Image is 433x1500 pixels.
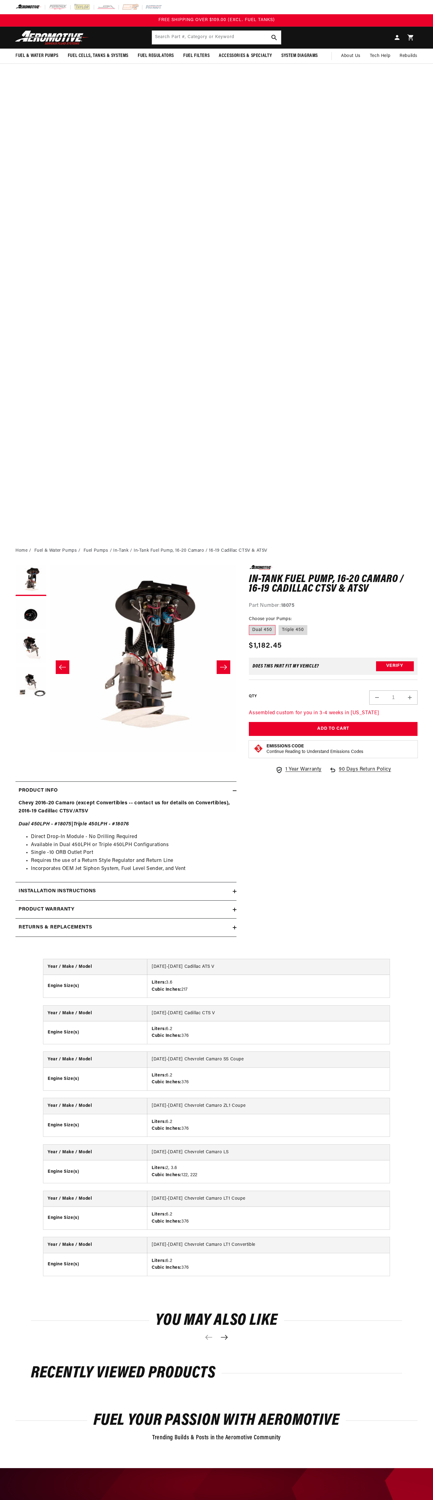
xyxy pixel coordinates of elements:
[266,744,363,755] button: Emissions CodeContinue Reading to Understand Emissions Codes
[376,661,414,671] button: Verify
[147,1160,390,1183] td: 2, 3.6 122, 222
[43,1207,147,1229] th: Engine Size(s)
[147,1191,390,1207] td: [DATE]-[DATE] Chevrolet Camaro LT1 Coupe
[11,49,63,63] summary: Fuel & Water Pumps
[152,1173,181,1177] strong: Cubic Inches:
[266,749,363,755] p: Continue Reading to Understand Emissions Codes
[219,53,272,59] span: Accessories & Specialty
[249,602,418,610] div: Part Number:
[34,547,77,554] a: Fuel & Water Pumps
[249,694,257,699] label: QTY
[31,857,233,865] li: Requires the use of a Return Style Regulator and Return Line
[68,53,128,59] span: Fuel Cells, Tanks & Systems
[15,599,46,630] button: Load image 2 in gallery view
[152,1259,166,1263] strong: Liters:
[281,603,295,608] strong: 18075
[134,547,267,554] li: In-Tank Fuel Pump, 16-20 Camaro / 16-19 Cadillac CTSV & ATSV
[279,625,307,635] label: Triple 450
[253,744,263,754] img: Emissions code
[43,1021,147,1044] th: Engine Size(s)
[147,1021,390,1044] td: 6.2 376
[266,744,304,749] strong: Emissions Code
[15,882,236,900] summary: Installation Instructions
[15,782,236,800] summary: Product Info
[43,1114,147,1137] th: Engine Size(s)
[152,31,281,44] input: Search Part #, Category or Keyword
[43,1098,147,1114] th: Year / Make / Model
[43,959,147,975] th: Year / Make / Model
[15,633,46,664] button: Load image 3 in gallery view
[152,1073,166,1078] strong: Liters:
[15,919,236,937] summary: Returns & replacements
[73,822,129,827] em: Triple 450LPH - #18076
[147,1207,390,1229] td: 6.2 376
[336,49,365,63] a: About Us
[329,766,391,780] a: 90 Days Return Policy
[147,1237,390,1253] td: [DATE]-[DATE] Chevrolet Camaro LT1 Convertible
[31,833,233,841] li: Direct Drop-In Module - No Drilling Required
[217,660,230,674] button: Slide right
[31,841,233,849] li: Available in Dual 450LPH or Triple 450LPH Configurations
[43,1067,147,1090] th: Engine Size(s)
[249,625,275,635] label: Dual 450
[152,1166,166,1170] strong: Liters:
[147,1253,390,1276] td: 6.2 376
[147,1145,390,1160] td: [DATE]-[DATE] Chevrolet Camaro LS
[339,766,391,780] span: 90 Days Return Policy
[183,53,210,59] span: Fuel Filters
[31,849,233,857] li: Single -10 ORB Outlet Port
[152,1265,181,1270] strong: Cubic Inches:
[400,53,418,59] span: Rebuilds
[152,1120,166,1124] strong: Liters:
[158,18,275,22] span: FREE SHIPPING OVER $109.00 (EXCL. FUEL TANKS)
[147,1006,390,1021] td: [DATE]-[DATE] Cadillac CTS V
[84,547,108,554] a: Fuel Pumps
[19,887,96,895] h2: Installation Instructions
[152,1027,166,1031] strong: Liters:
[152,1435,281,1441] span: Trending Builds & Posts in the Aeromotive Community
[133,49,179,63] summary: Fuel Regulators
[147,975,390,998] td: 3.6 217
[249,709,418,717] p: Assembled custom for you in 3-4 weeks in [US_STATE]
[152,1219,181,1224] strong: Cubic Inches:
[43,1052,147,1067] th: Year / Make / Model
[147,1052,390,1067] td: [DATE]-[DATE] Chevrolet Camaro SS Coupe
[15,565,236,769] media-gallery: Gallery Viewer
[19,801,230,814] strong: Chevy 2016-20 Camaro (except Convertibles -- contact us for details on Convertibles), 2016-19 Cad...
[277,49,323,63] summary: System Diagrams
[19,822,71,827] em: Dual 450LPH - #18075
[15,901,236,919] summary: Product warranty
[370,53,390,59] span: Tech Help
[275,766,322,774] a: 1 Year Warranty
[365,49,395,63] summary: Tech Help
[152,1212,166,1217] strong: Liters:
[43,1191,147,1207] th: Year / Make / Model
[152,1033,181,1038] strong: Cubic Inches:
[15,565,46,596] button: Load image 1 in gallery view
[19,906,75,914] h2: Product warranty
[31,1366,402,1380] h2: Recently Viewed Products
[43,1237,147,1253] th: Year / Make / Model
[138,53,174,59] span: Fuel Regulators
[285,766,322,774] span: 1 Year Warranty
[202,1331,216,1344] button: Previous slide
[13,30,91,45] img: Aeromotive
[147,1098,390,1114] td: [DATE]-[DATE] Chevrolet Camaro ZL1 Coupe
[341,54,361,58] span: About Us
[395,49,422,63] summary: Rebuilds
[19,924,92,932] h2: Returns & replacements
[249,722,418,736] button: Add to Cart
[249,640,282,651] span: $1,182.45
[179,49,214,63] summary: Fuel Filters
[15,53,58,59] span: Fuel & Water Pumps
[147,959,390,975] td: [DATE]-[DATE] Cadillac ATS V
[147,1114,390,1137] td: 6.2 376
[15,1413,418,1428] h2: Fuel Your Passion with Aeromotive
[152,980,166,985] strong: Liters:
[267,31,281,44] button: Search Part #, Category or Keyword
[43,1253,147,1276] th: Engine Size(s)
[15,547,28,554] a: Home
[15,547,418,554] nav: breadcrumbs
[113,547,134,554] li: In-Tank
[152,987,181,992] strong: Cubic Inches:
